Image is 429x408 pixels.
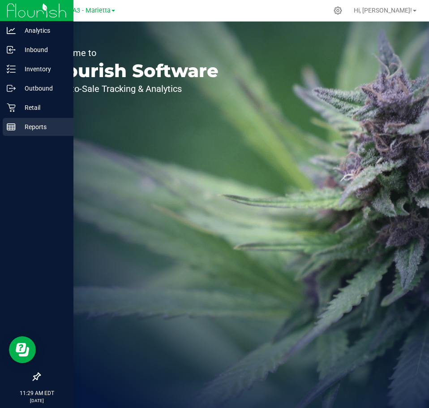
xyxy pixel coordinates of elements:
[7,65,16,74] inline-svg: Inventory
[48,48,219,57] p: Welcome to
[48,84,219,93] p: Seed-to-Sale Tracking & Analytics
[7,26,16,35] inline-svg: Analytics
[354,7,412,14] span: Hi, [PERSON_NAME]!
[16,122,69,132] p: Reports
[16,102,69,113] p: Retail
[16,83,69,94] p: Outbound
[16,25,69,36] p: Analytics
[7,84,16,93] inline-svg: Outbound
[7,122,16,131] inline-svg: Reports
[16,64,69,74] p: Inventory
[48,62,219,80] p: Flourish Software
[16,44,69,55] p: Inbound
[7,45,16,54] inline-svg: Inbound
[68,7,111,14] span: GA3 - Marietta
[9,336,36,363] iframe: Resource center
[332,6,343,15] div: Manage settings
[4,389,69,397] p: 11:29 AM EDT
[7,103,16,112] inline-svg: Retail
[4,397,69,404] p: [DATE]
